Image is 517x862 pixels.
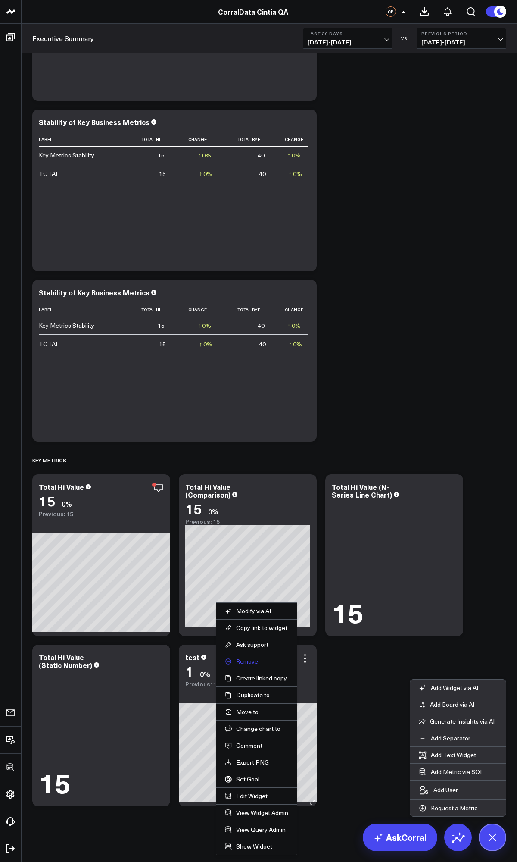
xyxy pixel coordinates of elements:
div: TOTAL [39,340,59,348]
div: 15 [332,599,364,625]
p: Request a Metric [431,804,478,812]
div: Key Metrics Stability [39,321,94,330]
th: Change [272,303,308,317]
button: Ask support [225,641,288,649]
a: View Query Admin [225,826,288,834]
button: Change chart to [225,725,288,733]
div: 0% [200,669,210,679]
button: Comment [225,742,288,749]
div: Total Hi Value (Static Number) [39,652,92,670]
th: Total Bye [219,132,272,147]
span: + [402,9,405,15]
div: ↑ 0% [198,151,211,160]
div: 15 [159,340,166,348]
th: Change [272,132,308,147]
div: 1 [185,663,193,679]
div: ↑ 0% [199,340,212,348]
div: VS [397,36,412,41]
a: View Widget Admin [225,809,288,817]
button: Add Text Widget [410,747,485,763]
a: Executive Summary [32,34,94,43]
div: 15 [159,169,166,178]
th: Change [172,303,219,317]
div: Key Metrics [32,450,66,470]
div: Key Metrics Stability [39,151,94,160]
button: + [398,6,408,17]
th: Label [39,303,125,317]
p: Add Board via AI [430,701,474,708]
b: Previous Period [421,31,501,36]
button: Remove [225,658,288,665]
a: Export PNG [225,759,288,766]
a: CorralData Cintia QA [218,7,288,16]
a: Set Goal [225,775,288,783]
span: [DATE] - [DATE] [308,39,388,46]
div: Stability of Key Business Metrics [39,117,149,127]
th: Total Hi [125,303,172,317]
div: ↑ 0% [289,340,302,348]
button: Create linked copy [225,674,288,682]
th: Total Bye [219,303,272,317]
div: 40 [258,321,265,330]
button: Modify via AI [225,607,288,615]
button: Add Widget via AI [410,680,487,696]
div: 15 [158,321,165,330]
button: Generate Insights via AI [410,713,506,730]
div: 0% [62,499,72,508]
button: Previous Period[DATE]-[DATE] [417,28,506,49]
a: AskCorral [363,824,437,851]
div: 15 [39,493,55,508]
div: 40 [259,340,266,348]
div: ↑ 0% [287,151,301,160]
button: Add User [410,781,467,799]
div: 40 [258,151,265,160]
button: Last 30 Days[DATE]-[DATE] [303,28,392,49]
div: Total Hi Value (N-Series Line Chart) [332,482,392,499]
th: Change [172,132,219,147]
a: Show Widget [225,843,288,850]
div: 0% [208,507,218,516]
button: Copy link to widget [225,624,288,632]
div: ↑ 0% [289,169,302,178]
div: 15 [158,151,165,160]
div: ↑ 0% [199,169,212,178]
div: ↑ 0% [198,321,211,330]
div: CP [386,6,396,17]
div: 15 [39,769,71,796]
button: Duplicate to [225,691,288,699]
button: Add Metric via SQL [410,764,492,780]
button: Move to [225,708,288,716]
div: Total Hi Value [39,482,84,492]
th: Total Hi [125,132,172,147]
div: Previous: 15 [39,511,164,517]
div: 40 [259,169,266,178]
p: Add User [433,786,458,794]
div: TOTAL [39,169,59,178]
button: Add Separator [410,730,479,746]
button: Add Board via AI [410,696,506,713]
p: Generate Insights via AI [430,718,495,725]
p: Add Separator [431,734,470,742]
button: Request a Metric [410,800,486,816]
button: Edit Widget [225,792,288,800]
div: ↑ 0% [287,321,301,330]
b: Last 30 Days [308,31,388,36]
div: Previous: 1 [185,681,310,688]
div: 15 [185,501,202,516]
div: test [185,652,199,662]
p: Add Widget via AI [431,684,478,692]
span: [DATE] - [DATE] [421,39,501,46]
div: Stability of Key Business Metrics [39,288,149,297]
div: Total Hi Value (Comparison) [185,482,230,499]
th: Label [39,132,125,147]
div: Previous: 15 [185,518,310,525]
